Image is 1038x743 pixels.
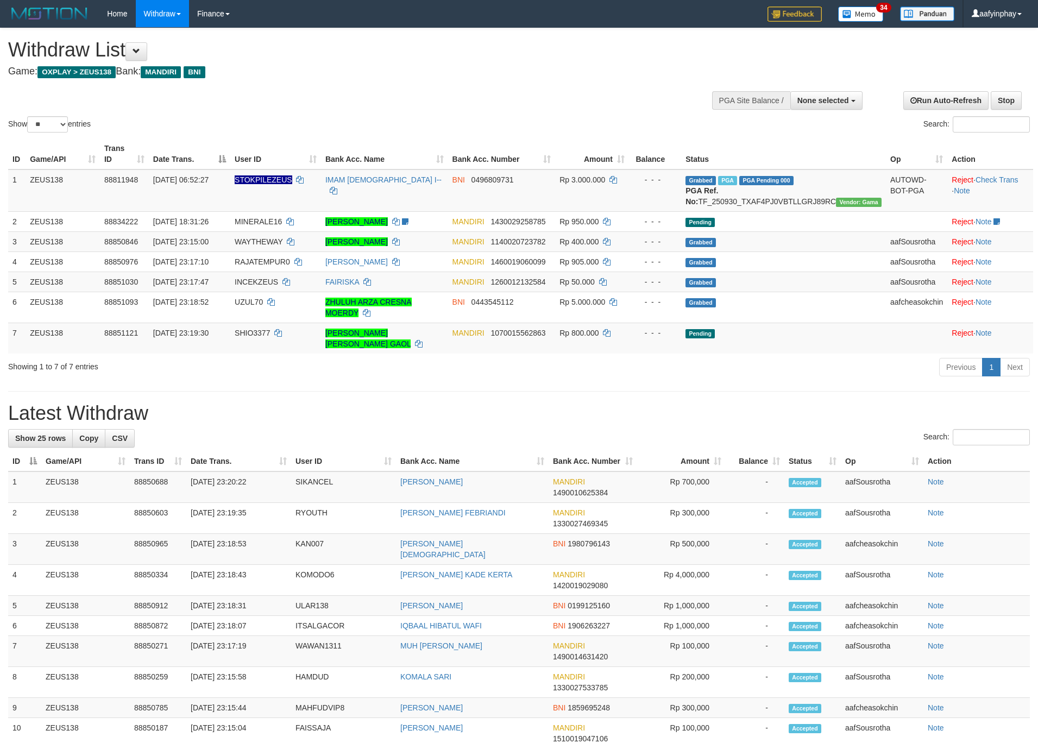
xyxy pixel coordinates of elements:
td: Rp 100,000 [637,636,726,667]
span: RAJATEMPUR0 [235,257,290,266]
td: 9 [8,698,41,718]
a: Note [976,237,992,246]
td: aafcheasokchin [841,616,923,636]
td: RYOUTH [291,503,396,534]
span: MANDIRI [553,508,585,517]
span: BNI [553,539,565,548]
a: [PERSON_NAME][DEMOGRAPHIC_DATA] [400,539,486,559]
th: Game/API: activate to sort column ascending [26,138,100,169]
span: Copy 1070015562863 to clipboard [490,329,545,337]
th: User ID: activate to sort column ascending [291,451,396,471]
td: ZEUS138 [41,667,130,698]
span: 88850846 [104,237,138,246]
div: - - - [633,256,677,267]
td: aafcheasokchin [886,292,947,323]
a: Note [976,217,992,226]
td: - [726,636,784,667]
th: Trans ID: activate to sort column ascending [130,451,186,471]
span: Copy 1420019029080 to clipboard [553,581,608,590]
td: 2 [8,503,41,534]
td: ZEUS138 [26,211,100,231]
span: Rp 950.000 [559,217,599,226]
span: Grabbed [685,298,716,307]
span: Marked by aafsreyleap [718,176,737,185]
a: 1 [982,358,1001,376]
span: MANDIRI [553,723,585,732]
span: None selected [797,96,849,105]
span: MINERALE16 [235,217,282,226]
td: 4 [8,565,41,596]
span: Pending [685,329,715,338]
td: - [726,596,784,616]
a: FAIRISKA [325,278,359,286]
span: Accepted [789,673,821,682]
a: ZHULUH ARZA CRESNA MOERDY [325,298,412,317]
td: ZEUS138 [41,503,130,534]
td: 1 [8,471,41,503]
span: MANDIRI [452,329,485,337]
td: [DATE] 23:18:07 [186,616,291,636]
td: - [726,616,784,636]
span: Copy 1430029258785 to clipboard [490,217,545,226]
th: Action [923,451,1030,471]
div: PGA Site Balance / [712,91,790,110]
span: MANDIRI [141,66,181,78]
td: 88850688 [130,471,186,503]
span: BNI [452,298,465,306]
span: Show 25 rows [15,434,66,443]
label: Search: [923,116,1030,133]
span: Accepted [789,571,821,580]
td: [DATE] 23:20:22 [186,471,291,503]
a: Reject [952,278,973,286]
a: [PERSON_NAME] [400,723,463,732]
td: · [947,272,1033,292]
td: 88850872 [130,616,186,636]
span: Copy 1140020723782 to clipboard [490,237,545,246]
td: [DATE] 23:18:43 [186,565,291,596]
a: [PERSON_NAME] [400,601,463,610]
th: User ID: activate to sort column ascending [230,138,321,169]
span: MANDIRI [553,672,585,681]
th: Bank Acc. Number: activate to sort column ascending [448,138,556,169]
td: ZEUS138 [26,292,100,323]
td: aafSousrotha [886,272,947,292]
td: ZEUS138 [41,471,130,503]
a: Check Trans [976,175,1018,184]
span: CSV [112,434,128,443]
td: [DATE] 23:15:44 [186,698,291,718]
span: BNI [553,703,565,712]
span: BNI [553,621,565,630]
th: Date Trans.: activate to sort column descending [149,138,230,169]
span: PGA Pending [739,176,794,185]
span: MANDIRI [452,257,485,266]
span: Grabbed [685,238,716,247]
a: Note [954,186,970,195]
div: - - - [633,216,677,227]
td: ZEUS138 [26,272,100,292]
span: Rp 3.000.000 [559,175,605,184]
td: 3 [8,534,41,565]
td: ZEUS138 [41,698,130,718]
span: BNI [452,175,465,184]
span: Grabbed [685,176,716,185]
span: Copy 1330027469345 to clipboard [553,519,608,528]
span: Accepted [789,642,821,651]
td: 5 [8,596,41,616]
div: - - - [633,297,677,307]
th: Balance [629,138,681,169]
th: Trans ID: activate to sort column ascending [100,138,149,169]
span: Vendor URL: https://trx31.1velocity.biz [836,198,882,207]
a: Note [928,723,944,732]
a: Run Auto-Refresh [903,91,989,110]
td: ZEUS138 [41,534,130,565]
td: MAHFUDVIP8 [291,698,396,718]
td: · [947,292,1033,323]
td: 5 [8,272,26,292]
td: [DATE] 23:15:58 [186,667,291,698]
span: MANDIRI [553,477,585,486]
div: - - - [633,236,677,247]
a: CSV [105,429,135,448]
td: KOMODO6 [291,565,396,596]
th: Status [681,138,886,169]
td: 6 [8,292,26,323]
